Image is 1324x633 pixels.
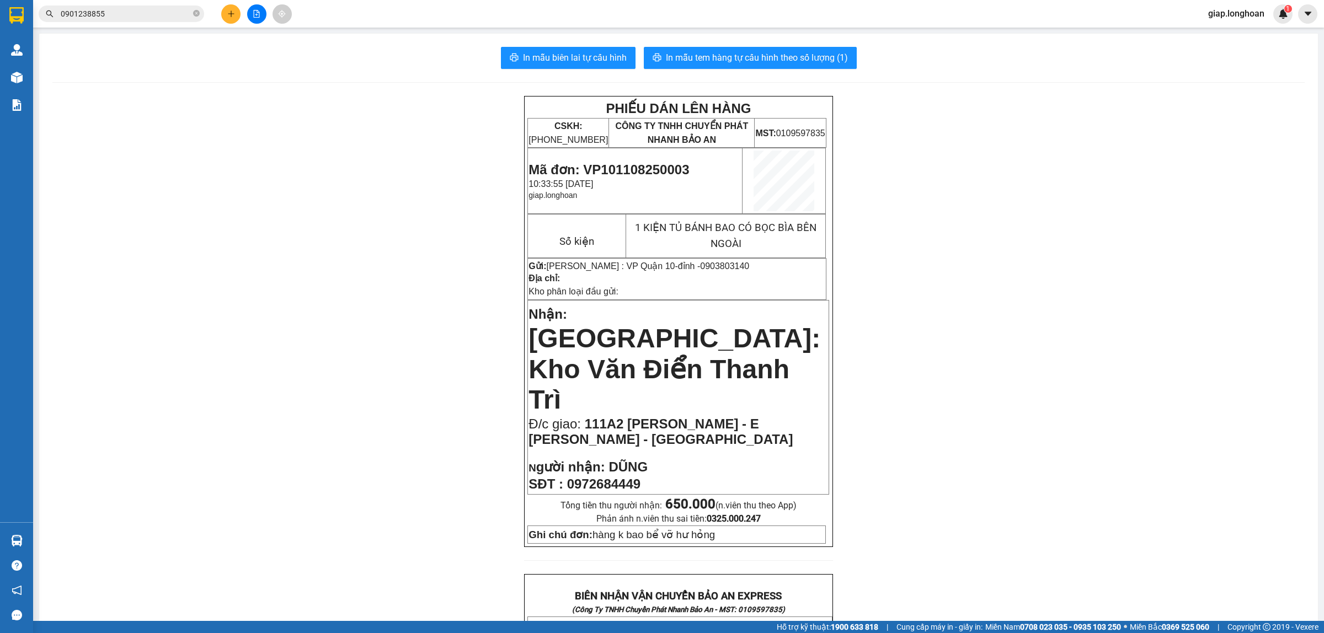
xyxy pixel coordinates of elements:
span: 1 KIỆN TỦ BÁNH BAO CÓ BỌC BÌA BÊN NGOÀI [635,222,816,250]
button: plus [221,4,241,24]
sup: 1 [1284,5,1292,13]
strong: Ghi chú đơn: [528,529,592,540]
button: file-add [247,4,266,24]
span: In mẫu biên lai tự cấu hình [523,51,627,65]
span: đỉnh - [678,261,749,271]
span: hàng k bao bể vỡ hư hỏng [528,529,715,540]
span: 111A2 [PERSON_NAME] - E [PERSON_NAME] - [GEOGRAPHIC_DATA] [528,416,793,447]
span: | [1218,621,1219,633]
span: 1 [1286,5,1290,13]
span: [PHONE_NUMBER] [528,121,608,144]
strong: 650.000 [665,496,716,512]
strong: (Công Ty TNHH Chuyển Phát Nhanh Bảo An - MST: 0109597835) [572,605,785,614]
strong: CSKH: [554,121,583,131]
span: notification [12,585,22,596]
span: Số kiện [559,235,594,248]
span: plus [227,10,235,18]
span: Nhận: [528,307,567,321]
button: printerIn mẫu tem hàng tự cấu hình theo số lượng (1) [644,47,857,69]
span: search [46,10,54,18]
img: warehouse-icon [11,72,23,83]
span: file-add [253,10,260,18]
span: close-circle [193,10,200,17]
strong: N [528,462,605,474]
span: message [12,610,22,620]
span: [GEOGRAPHIC_DATA]: Kho Văn Điển Thanh Trì [528,324,820,414]
img: icon-new-feature [1278,9,1288,19]
span: Miền Nam [985,621,1121,633]
strong: 0369 525 060 [1162,623,1209,631]
span: Đ/c giao: [528,416,584,431]
strong: Gửi: [528,261,546,271]
span: ⚪️ [1124,625,1127,629]
strong: 1900 633 818 [831,623,878,631]
span: Hỗ trợ kỹ thuật: [777,621,878,633]
img: warehouse-icon [11,535,23,546]
strong: SĐT : [528,476,563,491]
img: logo-vxr [9,7,24,24]
span: [PERSON_NAME] : VP Quận 10 [547,261,675,271]
span: 0903803140 [700,261,749,271]
span: question-circle [12,560,22,571]
strong: BIÊN NHẬN VẬN CHUYỂN BẢO AN EXPRESS [575,590,782,602]
button: caret-down [1298,4,1317,24]
span: Phản ánh n.viên thu sai tiền: [596,513,761,524]
span: close-circle [193,9,200,19]
span: In mẫu tem hàng tự cấu hình theo số lượng (1) [666,51,848,65]
strong: PHIẾU DÁN LÊN HÀNG [606,101,751,116]
img: warehouse-icon [11,44,23,56]
button: printerIn mẫu biên lai tự cấu hình [501,47,636,69]
strong: MST: [755,128,776,138]
span: aim [278,10,286,18]
input: Tìm tên, số ĐT hoặc mã đơn [61,8,191,20]
span: giap.longhoan [1199,7,1273,20]
strong: 0708 023 035 - 0935 103 250 [1020,623,1121,631]
span: caret-down [1303,9,1313,19]
span: Tổng tiền thu người nhận: [560,500,797,511]
span: Kho phân loại đầu gửi: [528,287,618,296]
button: aim [273,4,292,24]
span: printer [510,53,519,63]
span: (n.viên thu theo App) [665,500,797,511]
span: copyright [1263,623,1270,631]
span: giap.longhoan [528,191,577,200]
span: Mã đơn: VP101108250003 [528,162,689,177]
img: solution-icon [11,99,23,111]
span: 10:33:55 [DATE] [528,179,593,189]
span: 0972684449 [567,476,640,491]
span: gười nhận: [536,459,605,474]
span: CÔNG TY TNHH CHUYỂN PHÁT NHANH BẢO AN [615,121,748,144]
span: Cung cấp máy in - giấy in: [896,621,983,633]
span: | [887,621,888,633]
span: Miền Bắc [1130,621,1209,633]
strong: 0325.000.247 [707,513,761,524]
strong: Địa chỉ: [528,273,560,283]
span: printer [653,53,661,63]
span: DŨNG [608,459,648,474]
span: - [675,261,749,271]
span: 0109597835 [755,128,825,138]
